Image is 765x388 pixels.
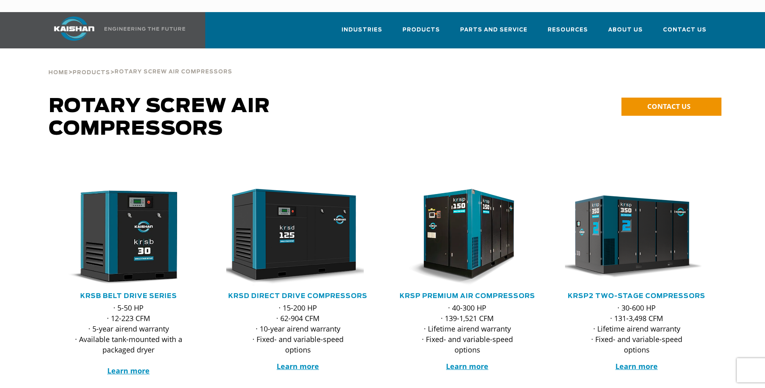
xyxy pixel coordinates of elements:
a: About Us [608,19,643,47]
a: KRSP Premium Air Compressors [400,293,535,299]
span: Rotary Screw Air Compressors [115,69,232,75]
img: krsb30 [51,189,194,286]
img: Engineering the future [104,27,185,31]
span: Resources [548,25,588,35]
a: Learn more [446,361,488,371]
span: Parts and Service [460,25,527,35]
a: Products [73,69,110,76]
img: krsd125 [220,189,364,286]
p: · 15-200 HP · 62-904 CFM · 10-year airend warranty · Fixed- and variable-speed options [242,302,354,355]
a: Learn more [107,366,150,375]
a: Products [402,19,440,47]
a: Parts and Service [460,19,527,47]
a: KRSB Belt Drive Series [80,293,177,299]
a: KRSP2 Two-Stage Compressors [568,293,705,299]
span: Rotary Screw Air Compressors [49,97,270,139]
span: Contact Us [663,25,707,35]
span: About Us [608,25,643,35]
span: Products [402,25,440,35]
a: Learn more [277,361,319,371]
span: CONTACT US [647,102,690,111]
a: Learn more [615,361,658,371]
a: KRSD Direct Drive Compressors [228,293,367,299]
img: krsp350 [559,189,702,286]
a: Kaishan USA [44,12,187,48]
p: · 30-600 HP · 131-3,498 CFM · Lifetime airend warranty · Fixed- and variable-speed options [581,302,692,355]
p: · 5-50 HP · 12-223 CFM · 5-year airend warranty · Available tank-mounted with a packaged dryer [73,302,184,376]
div: krsb30 [57,189,200,286]
img: kaishan logo [44,17,104,41]
p: · 40-300 HP · 139-1,521 CFM · Lifetime airend warranty · Fixed- and variable-speed options [412,302,523,355]
a: Resources [548,19,588,47]
a: CONTACT US [621,98,721,116]
div: krsp150 [396,189,539,286]
div: krsd125 [226,189,370,286]
div: krsp350 [565,189,709,286]
a: Contact Us [663,19,707,47]
a: Home [48,69,68,76]
span: Home [48,70,68,75]
div: > > [48,48,232,79]
span: Industries [342,25,382,35]
a: Industries [342,19,382,47]
img: krsp150 [390,189,533,286]
span: Products [73,70,110,75]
